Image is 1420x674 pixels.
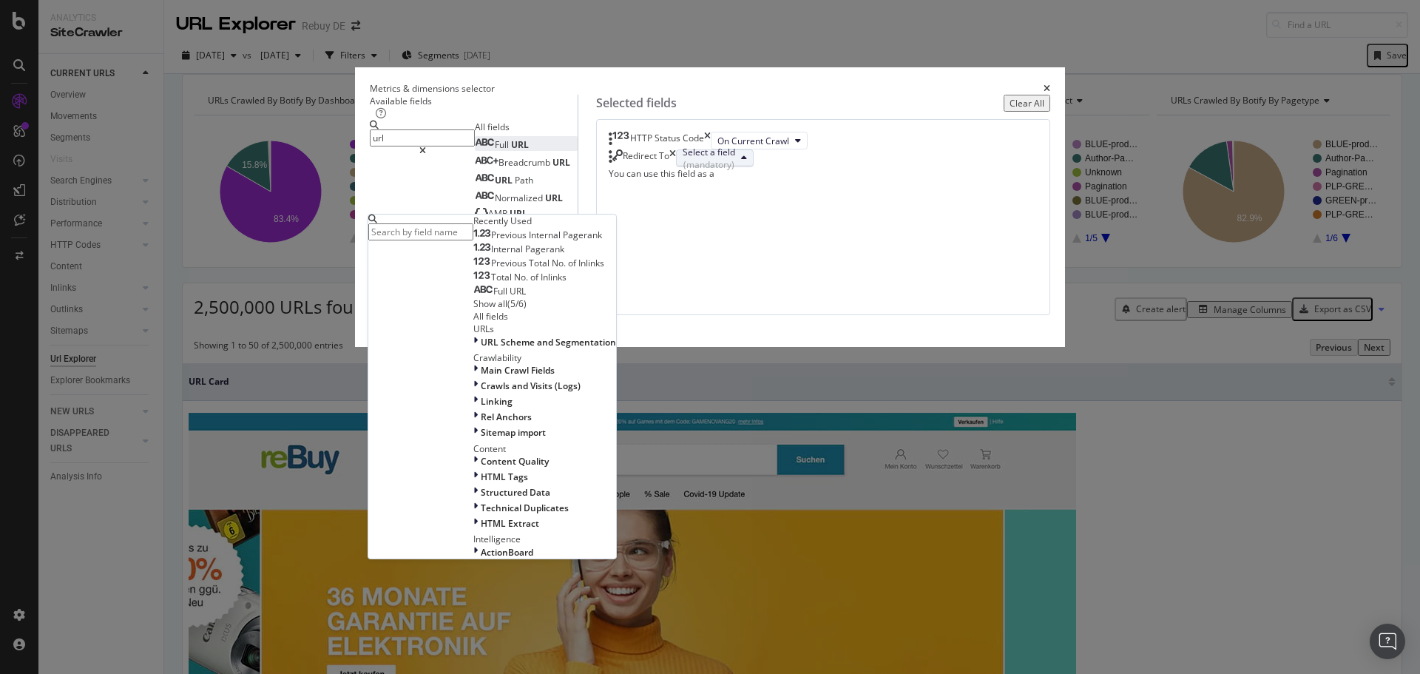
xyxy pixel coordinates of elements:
[473,215,616,227] div: Recently Used
[491,229,602,241] span: Previous Internal Pagerank
[545,192,563,204] span: URL
[481,364,555,377] span: Main Crawl Fields
[1370,624,1405,659] div: Open Intercom Messenger
[473,351,616,364] div: Crawlability
[511,138,529,151] span: URL
[630,132,704,149] div: HTTP Status Code
[1044,82,1050,95] div: times
[370,82,495,95] div: Metrics & dimensions selector
[711,132,808,149] button: On Current Crawl
[355,67,1065,347] div: modal
[498,156,552,169] span: Breadcrumb
[473,533,616,545] div: Intelligence
[623,149,669,167] div: Redirect To
[481,502,569,514] span: Technical Duplicates
[515,174,533,186] span: Path
[609,132,1038,149] div: HTTP Status CodetimesOn Current Crawl
[370,129,475,146] input: Search by field name
[473,297,507,310] div: Show all
[669,149,676,167] div: times
[491,243,564,255] span: Internal Pagerank
[370,95,578,107] div: Available fields
[481,455,549,468] span: Content Quality
[1004,95,1050,112] button: Clear All
[1010,97,1044,109] div: Clear All
[481,426,546,439] span: Sitemap import
[481,471,528,483] span: HTML Tags
[481,517,539,530] span: HTML Extract
[704,132,711,149] div: times
[481,411,532,423] span: Rel Anchors
[493,285,526,297] span: Full URL
[481,546,533,559] span: ActionBoard
[507,297,527,310] div: ( 5 / 6 )
[368,223,473,240] input: Search by field name
[510,207,527,220] span: URL
[495,174,515,186] span: URL
[552,156,570,169] span: URL
[683,158,735,171] div: (mandatory)
[491,271,567,283] span: Total No. of Inlinks
[481,380,581,392] span: Crawls and Visits (Logs)
[475,121,578,133] div: All fields
[473,310,616,323] div: All fields
[717,135,789,147] span: On Current Crawl
[495,192,545,204] span: Normalized
[683,146,735,171] div: Select a field
[473,442,616,455] div: Content
[676,149,754,167] button: Select a field(mandatory)
[495,138,511,151] span: Full
[481,336,616,348] span: URL Scheme and Segmentation
[473,323,616,335] div: URLs
[488,207,510,220] span: AMP
[481,486,550,499] span: Structured Data
[596,95,677,112] div: Selected fields
[609,167,1038,180] div: You can use this field as a
[609,149,1038,167] div: Redirect TotimesSelect a field(mandatory)Recently UsedPrevious Internal PagerankInternal Pagerank...
[491,257,604,269] span: Previous Total No. of Inlinks
[481,395,513,408] span: Linking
